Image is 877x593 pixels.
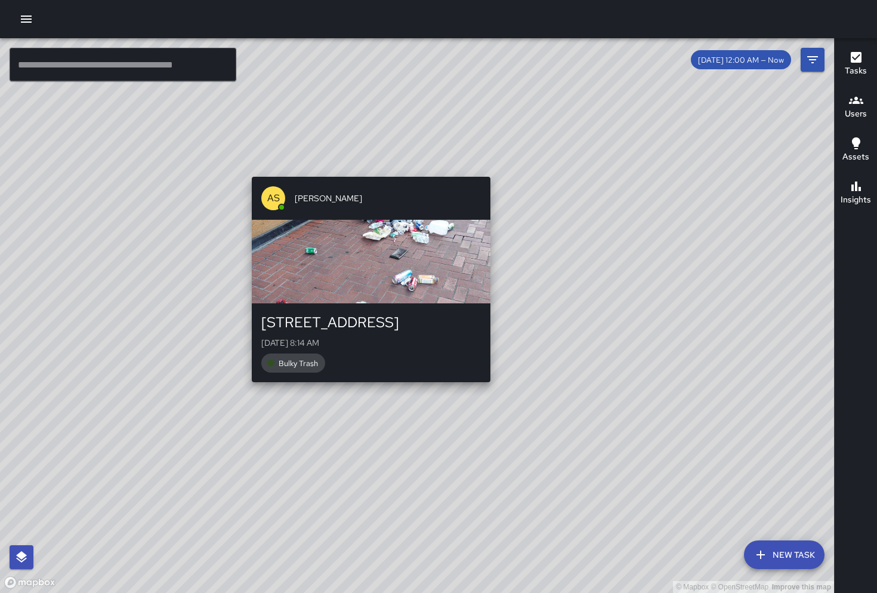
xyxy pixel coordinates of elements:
h6: Insights [841,193,871,207]
h6: Tasks [845,64,867,78]
p: [DATE] 8:14 AM [261,337,481,349]
button: Tasks [835,43,877,86]
span: Bulky Trash [271,358,325,368]
h6: Users [845,107,867,121]
button: Assets [835,129,877,172]
h6: Assets [842,150,869,164]
button: New Task [744,540,824,569]
button: Filters [801,48,824,72]
span: [PERSON_NAME] [295,192,481,204]
button: Insights [835,172,877,215]
button: AS[PERSON_NAME][STREET_ADDRESS][DATE] 8:14 AMBulky Trash [252,177,490,382]
p: AS [267,191,280,205]
button: Users [835,86,877,129]
div: [STREET_ADDRESS] [261,313,481,332]
span: [DATE] 12:00 AM — Now [691,55,791,65]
